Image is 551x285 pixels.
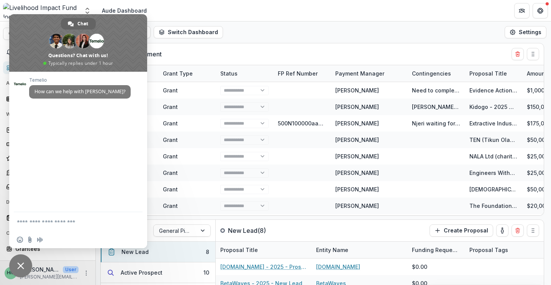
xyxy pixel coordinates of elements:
div: Engineers Without Borders [GEOGRAPHIC_DATA]-2025 [469,169,518,177]
div: Kidogo - 2025 Grant [469,103,518,111]
div: TEN (Tikun Olam Empowerment Network) 2025 [469,136,518,144]
div: Proposal Title [216,242,312,258]
div: [PERSON_NAME] [335,136,379,144]
div: [PERSON_NAME] [335,202,379,210]
div: Proposal Title [216,246,262,254]
div: Funding Requested [407,246,465,254]
div: Active Prospect [121,269,162,277]
button: Active Prospect10 [101,262,215,283]
img: Livelihood Impact Fund logo [3,3,79,18]
span: Workflows [6,112,82,117]
button: Settings [505,26,546,38]
div: The Foundation for Child Health and Mental Health in [GEOGRAPHIC_DATA] and [GEOGRAPHIC_DATA] 2025 [469,202,518,210]
span: Temelio [29,77,131,83]
div: Heidi McAnnally-Linz [7,270,15,275]
p: [PERSON_NAME][EMAIL_ADDRESS][DOMAIN_NAME] [20,273,79,280]
div: FP Ref Number [273,69,322,77]
div: Entity Name [312,246,353,254]
div: Njeri waiting for signed agreement [412,119,460,127]
div: [PERSON_NAME] [335,185,379,193]
div: Grant [163,86,178,94]
div: [PERSON_NAME] [335,103,379,111]
div: Grant Type [158,69,197,77]
span: Contacts [6,231,82,236]
div: Close chat [9,254,32,277]
div: 500N100000aaSXQIA2 [278,119,326,127]
div: Grantees [15,245,86,253]
div: Contingencies [407,65,465,82]
div: Entity Name [312,242,407,258]
div: Funding Requested [407,242,465,258]
a: Reviewers [3,152,92,165]
div: [PERSON_NAME] [335,86,379,94]
div: Proposal Title [465,65,522,82]
a: Tasks [3,92,92,105]
button: Create Proposal [430,224,493,237]
div: Payment Manager [331,69,389,77]
div: Aude Dashboard [102,7,147,15]
div: [DEMOGRAPHIC_DATA] World Watch 2025 [469,185,518,193]
a: Dashboard [3,61,92,74]
nav: breadcrumb [99,5,150,16]
a: Proposals [3,124,92,136]
p: User [63,266,79,273]
span: Chat [77,18,88,30]
div: Grant [163,169,178,177]
div: Grant [163,185,178,193]
span: Send a file [27,237,33,243]
div: Payment Manager [331,65,407,82]
button: Open entity switcher [82,3,93,18]
div: Grant Type [158,65,216,82]
span: How can we help with [PERSON_NAME]? [34,88,125,95]
div: Grant [163,136,178,144]
div: NALA Ltd (charitable company) 2025 [469,152,518,160]
button: Open Workflows [3,108,92,120]
div: [PERSON_NAME] to ping UBS for payment [412,103,460,111]
div: FP Ref Number [273,65,331,82]
div: Status [216,65,273,82]
div: Status [216,69,242,77]
div: Grant [163,119,178,127]
button: Partners [514,3,530,18]
button: Delete card [512,48,524,60]
textarea: Compose your message... [17,219,123,226]
div: 10 [203,269,209,277]
a: [DOMAIN_NAME] - 2025 - Prospect [220,263,307,271]
a: Grantee Reports [3,180,92,193]
div: [PERSON_NAME] [335,169,379,177]
div: [PERSON_NAME] [335,119,379,127]
button: Drag [527,48,539,60]
div: $0.00 [412,263,427,271]
div: 8 [206,248,209,256]
div: [PERSON_NAME] [335,152,379,160]
button: Switch Dashboard [154,26,223,38]
button: Notifications4 [3,46,92,58]
button: toggle-assigned-to-me [496,224,508,237]
button: Drag [527,224,539,237]
button: Open Contacts [3,227,92,239]
div: Constituents [15,259,86,267]
a: Payments [3,166,92,179]
div: Grant [163,103,178,111]
span: Documents [6,199,82,205]
a: Grantees [3,242,92,255]
div: Evidence Action - 2023-26 Grant - Safe Water Initiative [GEOGRAPHIC_DATA] [469,86,518,94]
div: Grant [163,202,178,210]
button: Delete card [512,224,524,237]
a: Constituents [3,257,92,269]
div: Chat [61,18,96,30]
p: New Lead ( 8 ) [228,226,285,235]
div: Extractive Industries Transparency Initiative (EITI) - 2025-26 Grant [469,119,518,127]
a: Document Templates [3,211,92,224]
div: Need to complete form through UBS [412,86,460,94]
div: Contingencies [407,69,456,77]
button: Open Activity [3,77,92,89]
button: Get Help [533,3,548,18]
